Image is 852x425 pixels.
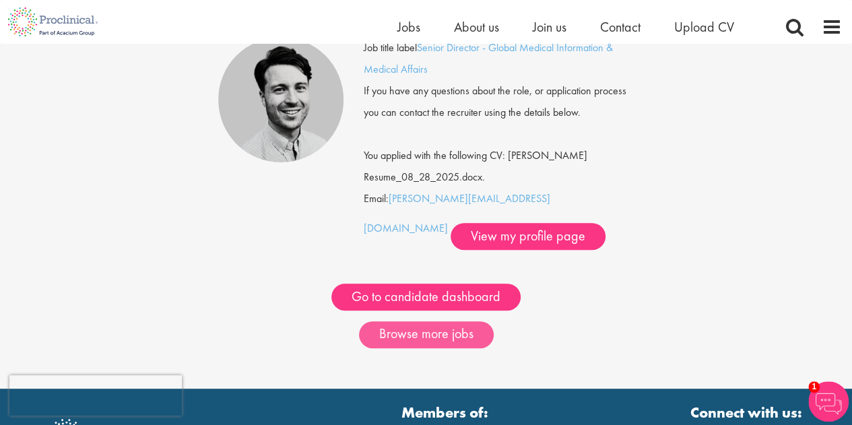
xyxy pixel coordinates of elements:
[600,18,641,36] a: Contact
[451,223,605,250] a: View my profile page
[359,321,494,348] a: Browse more jobs
[218,37,343,162] img: Thomas Pinnock
[397,18,420,36] a: Jobs
[674,18,734,36] a: Upload CV
[690,402,805,423] strong: Connect with us:
[808,381,849,422] img: Chatbot
[364,191,550,235] a: [PERSON_NAME][EMAIL_ADDRESS][DOMAIN_NAME]
[454,18,499,36] a: About us
[331,284,521,310] a: Go to candidate dashboard
[247,402,643,423] strong: Members of:
[354,123,645,188] div: You applied with the following CV: [PERSON_NAME] Resume_08_28_2025.docx.
[808,381,820,393] span: 1
[364,37,634,250] div: Email:
[533,18,566,36] a: Join us
[9,375,182,416] iframe: reCAPTCHA
[354,37,645,80] div: Job title label
[354,80,645,123] div: If you have any questions about the role, or application process you can contact the recruiter us...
